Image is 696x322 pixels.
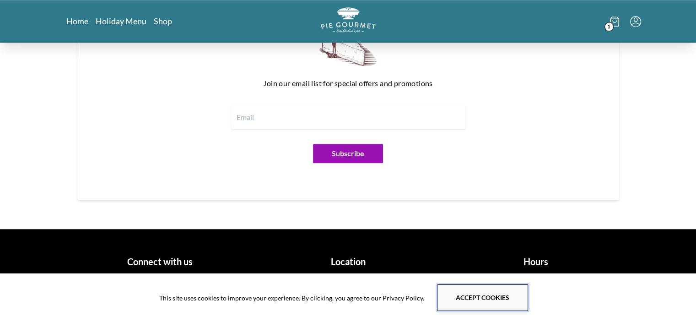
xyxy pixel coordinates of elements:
[159,293,424,303] span: This site uses cookies to improve your experience. By clicking, you agree to our Privacy Policy.
[446,255,626,268] h1: Hours
[321,7,376,35] a: Logo
[96,16,146,27] a: Holiday Menu
[258,255,438,268] h1: Location
[231,105,465,129] input: Email
[66,16,88,27] a: Home
[154,16,172,27] a: Shop
[630,16,641,27] button: Menu
[114,76,583,91] p: Join our email list for special offers and promotions
[604,22,614,31] span: 1
[321,7,376,33] img: logo
[437,284,528,311] button: Accept cookies
[319,25,377,66] img: newsletter
[70,255,251,268] h1: Connect with us
[313,144,383,163] button: Subscribe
